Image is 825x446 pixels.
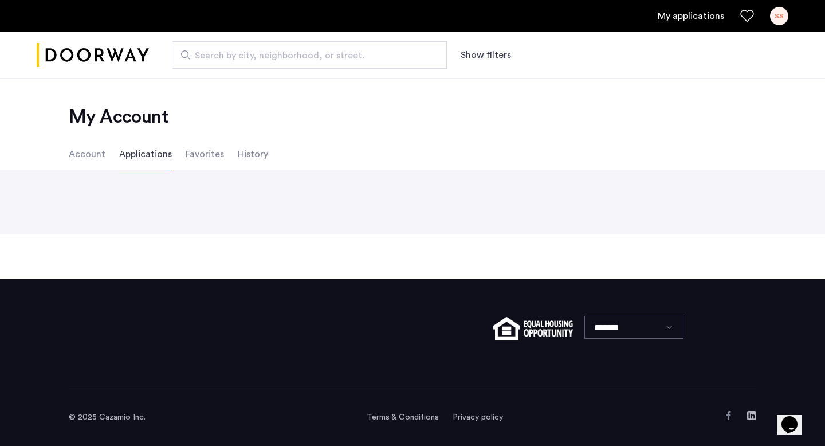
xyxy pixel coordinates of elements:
button: Show or hide filters [461,48,511,62]
img: equal-housing.png [493,317,573,340]
li: Account [69,138,105,170]
a: Privacy policy [453,412,503,423]
a: Terms and conditions [367,412,439,423]
li: Applications [119,138,172,170]
iframe: chat widget [777,400,814,435]
li: History [238,138,268,170]
span: Search by city, neighborhood, or street. [195,49,415,62]
select: Language select [584,316,683,339]
img: logo [37,34,149,77]
li: Favorites [186,138,224,170]
span: © 2025 Cazamio Inc. [69,413,146,421]
a: LinkedIn [747,411,756,420]
input: Apartment Search [172,41,447,69]
div: SS [770,7,788,25]
a: Cazamio logo [37,34,149,77]
h2: My Account [69,105,756,128]
a: Favorites [740,9,754,23]
a: Facebook [724,411,733,420]
a: My application [658,9,724,23]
